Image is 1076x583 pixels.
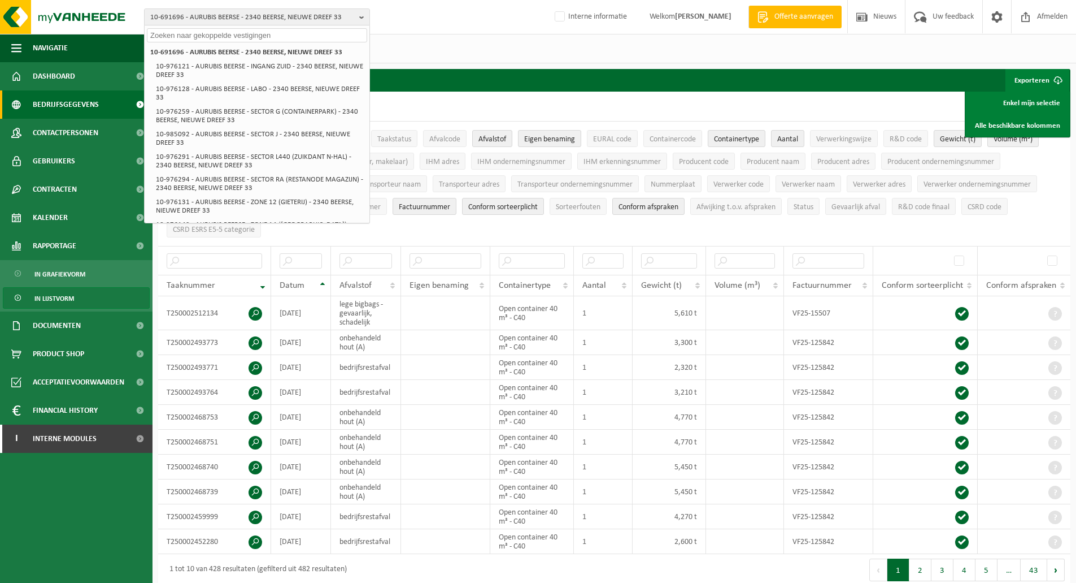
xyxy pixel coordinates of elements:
button: CSRD ESRS E5-5 categorieCSRD ESRS E5-5 categorie: Activate to sort [167,221,261,237]
td: VF25-125842 [784,355,873,380]
span: R&D code finaal [898,203,949,211]
td: bedrijfsrestafval [331,504,401,529]
td: 5,450 t [633,480,706,504]
td: Open container 40 m³ - C40 [490,380,574,405]
span: Producent ondernemingsnummer [887,158,994,166]
span: Producent code [679,158,729,166]
button: Eigen benamingEigen benaming: Activate to sort [518,130,581,147]
span: Financial History [33,396,98,425]
button: 3 [931,559,953,581]
span: Dashboard [33,62,75,90]
td: T250002493771 [158,355,271,380]
span: Verwerker code [713,180,764,189]
span: Conform afspraken [618,203,678,211]
button: Verwerker adresVerwerker adres: Activate to sort [847,175,912,192]
button: 1 [887,559,909,581]
td: Open container 40 m³ - C40 [490,455,574,480]
span: Factuurnummer [792,281,852,290]
button: 5 [975,559,997,581]
span: Afvalstof [339,281,372,290]
button: Verwerker ondernemingsnummerVerwerker ondernemingsnummer: Activate to sort [917,175,1037,192]
button: Gevaarlijk afval : Activate to sort [825,198,886,215]
td: 5,610 t [633,296,706,330]
button: 2 [909,559,931,581]
td: onbehandeld hout (A) [331,405,401,430]
td: 1 [574,480,633,504]
button: StatusStatus: Activate to sort [787,198,820,215]
td: 1 [574,529,633,554]
td: VF25-125842 [784,330,873,355]
td: 3,300 t [633,330,706,355]
li: 10-976131 - AURUBIS BEERSE - ZONE 12 (GIETERIJ) - 2340 BEERSE, NIEUWE DREEF 33 [153,195,367,218]
span: Verwerker ondernemingsnummer [923,180,1031,189]
td: [DATE] [271,529,331,554]
td: T250002468751 [158,430,271,455]
button: NummerplaatNummerplaat: Activate to sort [644,175,702,192]
span: Nummerplaat [651,180,695,189]
button: Verwerker naamVerwerker naam: Activate to sort [776,175,841,192]
a: In lijstvorm [3,287,150,309]
button: R&D codeR&amp;D code: Activate to sort [883,130,928,147]
span: Factuurnummer [399,203,450,211]
span: IHM adres [426,158,459,166]
span: Gewicht (t) [940,135,975,144]
td: T250002459999 [158,504,271,529]
td: VF25-125842 [784,430,873,455]
strong: 10-691696 - AURUBIS BEERSE - 2340 BEERSE, NIEUWE DREEF 33 [150,49,342,56]
td: VF25-125842 [784,480,873,504]
button: R&D code finaalR&amp;D code finaal: Activate to sort [892,198,956,215]
span: Aantal [777,135,798,144]
td: Open container 40 m³ - C40 [490,480,574,504]
span: … [997,559,1021,581]
span: Contracten [33,175,77,204]
button: Producent naamProducent naam: Activate to sort [740,153,805,170]
span: Volume (m³) [994,135,1033,144]
span: Verwerker adres [853,180,905,189]
span: Documenten [33,312,81,340]
td: 2,320 t [633,355,706,380]
td: T250002512134 [158,296,271,330]
span: In lijstvorm [34,288,74,309]
span: CSRD code [968,203,1001,211]
td: [DATE] [271,405,331,430]
button: Producent codeProducent code: Activate to sort [673,153,735,170]
li: 10-976128 - AURUBIS BEERSE - LABO - 2340 BEERSE, NIEUWE DREEF 33 [153,82,367,105]
span: Taakstatus [377,135,411,144]
td: Open container 40 m³ - C40 [490,504,574,529]
td: [DATE] [271,430,331,455]
a: Alle beschikbare kolommen [966,114,1069,137]
li: 10-976121 - AURUBIS BEERSE - INGANG ZUID - 2340 BEERSE, NIEUWE DREEF 33 [153,59,367,82]
td: VF25-125842 [784,455,873,480]
td: 4,270 t [633,504,706,529]
td: [DATE] [271,380,331,405]
td: Open container 40 m³ - C40 [490,296,574,330]
td: T250002493773 [158,330,271,355]
td: 1 [574,455,633,480]
li: 10-976291 - AURUBIS BEERSE - SECTOR L440 (ZUIKDANT N-HAL) - 2340 BEERSE, NIEUWE DREEF 33 [153,150,367,172]
td: 4,770 t [633,430,706,455]
td: VF25-125842 [784,405,873,430]
li: 10-976294 - AURUBIS BEERSE - SECTOR RA (RESTANODE MAGAZIJN) - 2340 BEERSE, NIEUWE DREEF 33 [153,172,367,195]
button: Conform sorteerplicht : Activate to sort [462,198,544,215]
td: 1 [574,430,633,455]
span: Product Shop [33,340,84,368]
span: Producent adres [817,158,869,166]
span: Verwerkingswijze [816,135,872,144]
td: Open container 40 m³ - C40 [490,355,574,380]
span: Afwijking t.o.v. afspraken [696,203,776,211]
button: SorteerfoutenSorteerfouten: Activate to sort [550,198,607,215]
button: ContainercodeContainercode: Activate to sort [643,130,702,147]
span: Navigatie [33,34,68,62]
button: Volume (m³)Volume (m³): Activate to sort [987,130,1039,147]
td: bedrijfsrestafval [331,355,401,380]
button: IHM adresIHM adres: Activate to sort [420,153,465,170]
td: Open container 40 m³ - C40 [490,330,574,355]
span: Contactpersonen [33,119,98,147]
td: bedrijfsrestafval [331,380,401,405]
span: Volume (m³) [715,281,760,290]
span: Bedrijfsgegevens [33,90,99,119]
span: Containertype [714,135,759,144]
td: onbehandeld hout (A) [331,455,401,480]
label: Interne informatie [552,8,627,25]
button: FactuurnummerFactuurnummer: Activate to sort [393,198,456,215]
